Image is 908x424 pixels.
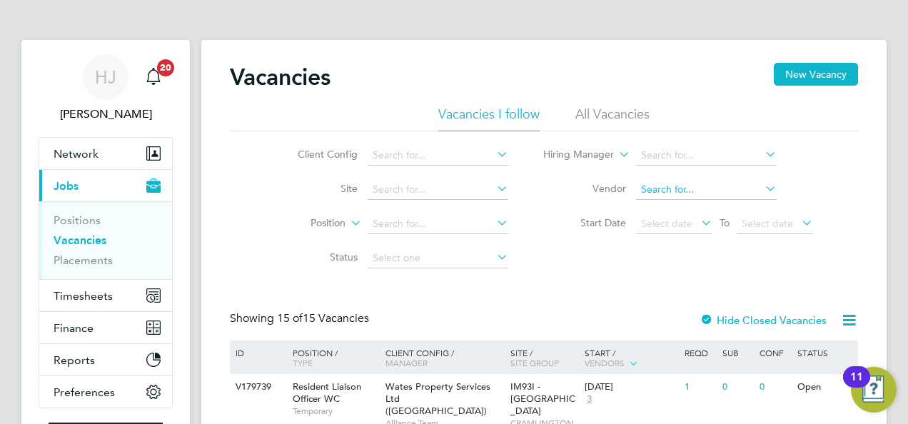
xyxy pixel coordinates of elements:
button: Jobs [39,170,172,201]
li: Vacancies I follow [438,106,540,131]
span: IM93I - [GEOGRAPHIC_DATA] [510,380,575,417]
input: Select one [368,248,508,268]
span: Select date [742,217,793,230]
div: 1 [681,374,718,400]
span: Manager [385,357,428,368]
div: 11 [850,377,863,395]
label: Status [276,251,358,263]
span: To [715,213,734,232]
label: Start Date [544,216,626,229]
a: Positions [54,213,101,227]
label: Client Config [276,148,358,161]
label: Site [276,182,358,195]
span: Site Group [510,357,559,368]
button: Finance [39,312,172,343]
div: Position / [282,340,382,375]
a: Placements [54,253,113,267]
span: 15 of [277,311,303,325]
span: Wates Property Services Ltd ([GEOGRAPHIC_DATA]) [385,380,490,417]
div: Start / [581,340,681,376]
div: Showing [230,311,372,326]
input: Search for... [368,146,508,166]
span: Vendors [585,357,625,368]
input: Search for... [636,180,777,200]
a: HJ[PERSON_NAME] [39,54,173,123]
button: Open Resource Center, 11 new notifications [851,367,897,413]
span: Preferences [54,385,115,399]
div: Open [794,374,856,400]
span: Jobs [54,179,79,193]
label: Position [263,216,345,231]
span: Resident Liaison Officer WC [293,380,361,405]
span: 20 [157,59,174,76]
span: 3 [585,393,594,405]
button: Preferences [39,376,172,408]
div: Client Config / [382,340,507,375]
span: Finance [54,321,94,335]
div: Status [794,340,856,365]
div: V179739 [232,374,282,400]
span: 15 Vacancies [277,311,369,325]
span: Holly Jones [39,106,173,123]
div: Sub [719,340,756,365]
div: Site / [507,340,582,375]
div: 0 [719,374,756,400]
div: Conf [756,340,793,365]
span: HJ [95,68,116,86]
label: Vendor [544,182,626,195]
span: Type [293,357,313,368]
label: Hiring Manager [532,148,614,162]
input: Search for... [636,146,777,166]
input: Search for... [368,180,508,200]
div: 0 [756,374,793,400]
a: 20 [139,54,168,100]
button: Timesheets [39,280,172,311]
div: ID [232,340,282,365]
span: Temporary [293,405,378,417]
h2: Vacancies [230,63,331,91]
button: New Vacancy [774,63,858,86]
label: Hide Closed Vacancies [700,313,827,327]
div: Reqd [681,340,718,365]
div: Jobs [39,201,172,279]
button: Reports [39,344,172,375]
li: All Vacancies [575,106,650,131]
div: [DATE] [585,381,677,393]
input: Search for... [368,214,508,234]
span: Timesheets [54,289,113,303]
a: Vacancies [54,233,106,247]
span: Select date [641,217,692,230]
span: Network [54,147,99,161]
button: Network [39,138,172,169]
span: Reports [54,353,95,367]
